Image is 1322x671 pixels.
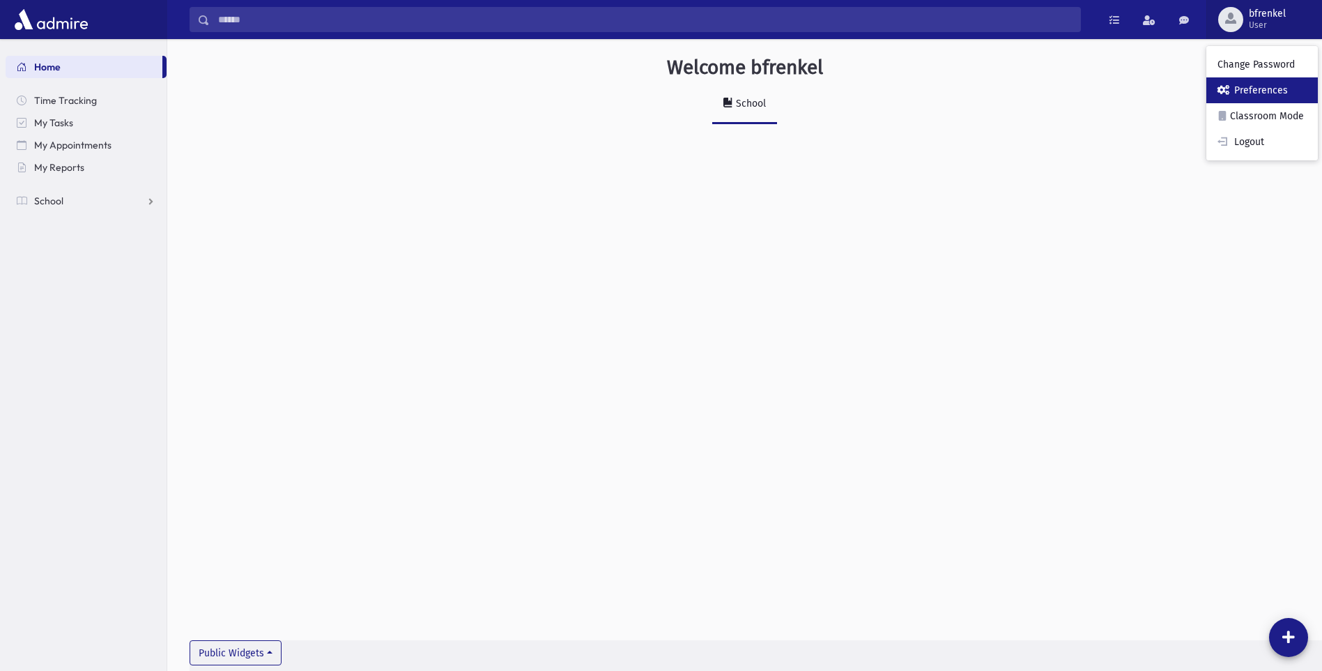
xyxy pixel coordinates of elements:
a: School [6,190,167,212]
span: Time Tracking [34,94,97,107]
div: School [733,98,766,110]
a: Preferences [1206,77,1318,103]
a: My Appointments [6,134,167,156]
h3: Welcome bfrenkel [667,56,823,80]
span: My Reports [34,161,84,174]
span: School [34,195,63,207]
span: bfrenkel [1249,8,1286,20]
a: My Reports [6,156,167,179]
a: Home [6,56,162,78]
a: School [712,85,777,124]
button: Public Widgets [190,640,282,665]
input: Search [210,7,1080,32]
span: My Appointments [34,139,112,151]
a: Classroom Mode [1206,103,1318,129]
a: My Tasks [6,112,167,134]
a: Logout [1206,129,1318,155]
a: Time Tracking [6,89,167,112]
a: Change Password [1206,52,1318,77]
img: AdmirePro [11,6,91,33]
span: Home [34,61,61,73]
span: My Tasks [34,116,73,129]
span: User [1249,20,1286,31]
